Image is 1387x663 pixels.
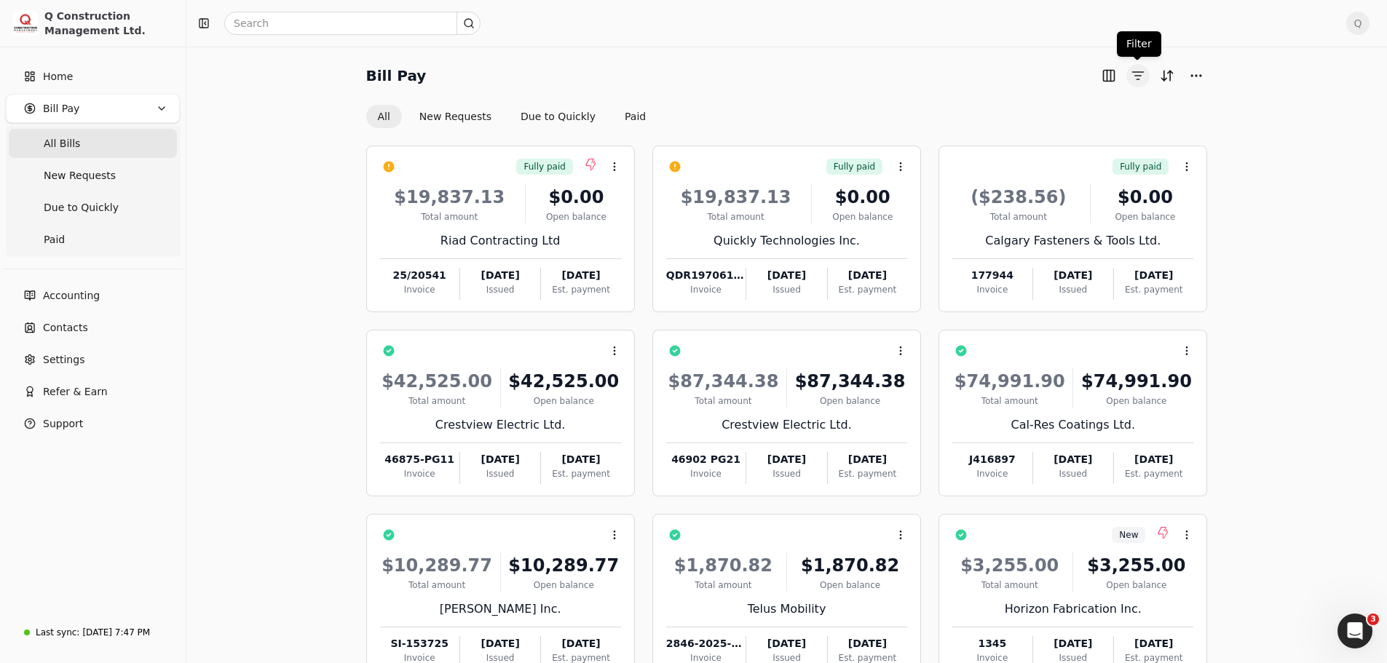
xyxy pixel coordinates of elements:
[541,636,620,651] div: [DATE]
[380,416,621,434] div: Crestview Electric Ltd.
[380,394,494,408] div: Total amount
[746,283,826,296] div: Issued
[613,105,657,128] button: Paid
[6,377,180,406] button: Refer & Earn
[952,232,1193,250] div: Calgary Fasteners & Tools Ltd.
[9,225,177,254] a: Paid
[6,313,180,342] a: Contacts
[666,394,781,408] div: Total amount
[1033,636,1113,651] div: [DATE]
[44,200,119,215] span: Due to Quickly
[43,69,73,84] span: Home
[952,467,1032,480] div: Invoice
[666,600,907,618] div: Telus Mobility
[460,268,540,283] div: [DATE]
[1117,31,1161,57] div: Filter
[818,184,907,210] div: $0.00
[380,268,459,283] div: 25/20541
[43,320,88,336] span: Contacts
[460,467,540,480] div: Issued
[1114,268,1193,283] div: [DATE]
[532,184,621,210] div: $0.00
[1155,64,1179,87] button: Sort
[541,467,620,480] div: Est. payment
[666,232,907,250] div: Quickly Technologies Inc.
[1114,283,1193,296] div: Est. payment
[666,283,746,296] div: Invoice
[746,636,826,651] div: [DATE]
[834,160,875,173] span: Fully paid
[44,136,80,151] span: All Bills
[523,160,565,173] span: Fully paid
[828,636,907,651] div: [DATE]
[460,636,540,651] div: [DATE]
[380,600,621,618] div: [PERSON_NAME] Inc.
[1079,579,1193,592] div: Open balance
[1120,160,1161,173] span: Fully paid
[746,467,826,480] div: Issued
[12,10,39,36] img: 3171ca1f-602b-4dfe-91f0-0ace091e1481.jpeg
[828,452,907,467] div: [DATE]
[507,579,621,592] div: Open balance
[1114,467,1193,480] div: Est. payment
[6,345,180,374] a: Settings
[1337,614,1372,648] iframe: Intercom live chat
[380,636,459,651] div: SI-153725
[507,394,621,408] div: Open balance
[380,283,459,296] div: Invoice
[666,636,746,651] div: 2846-2025-08-24
[828,268,907,283] div: [DATE]
[380,467,459,480] div: Invoice
[828,283,907,296] div: Est. payment
[1346,12,1370,35] button: Q
[509,105,607,128] button: Due to Quickly
[6,62,180,91] a: Home
[44,9,173,38] div: Q Construction Management Ltd.
[952,552,1067,579] div: $3,255.00
[6,619,180,646] a: Last sync:[DATE] 7:47 PM
[380,452,459,467] div: 46875-PG11
[952,416,1193,434] div: Cal-Res Coatings Ltd.
[666,184,806,210] div: $19,837.13
[818,210,907,223] div: Open balance
[380,579,494,592] div: Total amount
[1367,614,1379,625] span: 3
[952,368,1067,394] div: $74,991.90
[746,268,826,283] div: [DATE]
[6,281,180,310] a: Accounting
[793,368,907,394] div: $87,344.38
[952,394,1067,408] div: Total amount
[224,12,481,35] input: Search
[541,452,620,467] div: [DATE]
[366,105,658,128] div: Invoice filter options
[1096,184,1193,210] div: $0.00
[82,626,150,639] div: [DATE] 7:47 PM
[1033,467,1113,480] div: Issued
[380,210,520,223] div: Total amount
[952,210,1084,223] div: Total amount
[1096,210,1193,223] div: Open balance
[380,368,494,394] div: $42,525.00
[1079,394,1193,408] div: Open balance
[6,409,180,438] button: Support
[666,452,746,467] div: 46902 PG21
[952,452,1032,467] div: J416897
[380,184,520,210] div: $19,837.13
[507,552,621,579] div: $10,289.77
[43,384,108,400] span: Refer & Earn
[793,579,907,592] div: Open balance
[9,161,177,190] a: New Requests
[952,184,1084,210] div: ($238.56)
[507,368,621,394] div: $42,525.00
[666,467,746,480] div: Invoice
[366,105,402,128] button: All
[43,101,79,116] span: Bill Pay
[408,105,503,128] button: New Requests
[43,416,83,432] span: Support
[541,268,620,283] div: [DATE]
[541,283,620,296] div: Est. payment
[952,283,1032,296] div: Invoice
[793,552,907,579] div: $1,870.82
[6,94,180,123] button: Bill Pay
